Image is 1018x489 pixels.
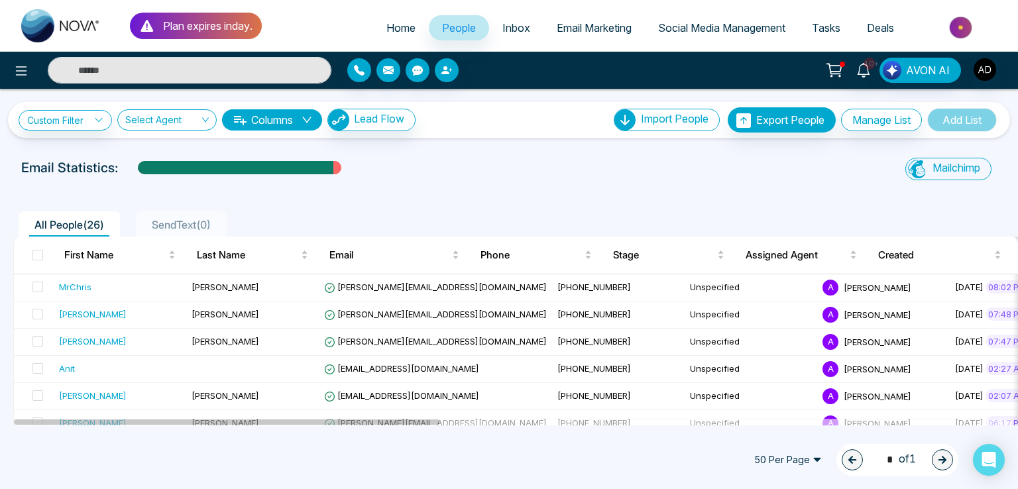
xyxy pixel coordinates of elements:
[186,237,319,274] th: Last Name
[324,417,547,428] span: [PERSON_NAME][EMAIL_ADDRESS][DOMAIN_NAME]
[735,237,868,274] th: Assigned Agent
[324,282,547,292] span: [PERSON_NAME][EMAIL_ADDRESS][DOMAIN_NAME]
[844,309,911,319] span: [PERSON_NAME]
[21,158,118,178] p: Email Statistics:
[324,390,479,401] span: [EMAIL_ADDRESS][DOMAIN_NAME]
[489,15,543,40] a: Inbox
[685,274,817,301] td: Unspecified
[841,109,922,131] button: Manage List
[844,363,911,374] span: [PERSON_NAME]
[883,61,901,80] img: Lead Flow
[844,390,911,401] span: [PERSON_NAME]
[557,336,631,347] span: [PHONE_NUMBER]
[481,247,582,263] span: Phone
[955,336,984,347] span: [DATE]
[685,383,817,410] td: Unspecified
[822,334,838,350] span: A
[645,15,799,40] a: Social Media Management
[602,237,735,274] th: Stage
[812,21,840,34] span: Tasks
[955,417,984,428] span: [DATE]
[302,115,312,125] span: down
[974,58,996,81] img: User Avatar
[59,335,127,348] div: [PERSON_NAME]
[19,110,112,131] a: Custom Filter
[29,218,109,231] span: All People ( 26 )
[756,113,824,127] span: Export People
[197,247,298,263] span: Last Name
[354,112,404,125] span: Lead Flow
[192,336,259,347] span: [PERSON_NAME]
[386,21,416,34] span: Home
[867,21,894,34] span: Deals
[324,336,547,347] span: [PERSON_NAME][EMAIL_ADDRESS][DOMAIN_NAME]
[822,280,838,296] span: A
[955,282,984,292] span: [DATE]
[328,109,349,131] img: Lead Flow
[319,237,470,274] th: Email
[557,390,631,401] span: [PHONE_NUMBER]
[192,282,259,292] span: [PERSON_NAME]
[822,361,838,377] span: A
[955,390,984,401] span: [DATE]
[685,329,817,356] td: Unspecified
[822,388,838,404] span: A
[685,410,817,437] td: Unspecified
[822,415,838,431] span: A
[557,21,632,34] span: Email Marketing
[879,451,916,468] span: of 1
[324,309,547,319] span: [PERSON_NAME][EMAIL_ADDRESS][DOMAIN_NAME]
[844,336,911,347] span: [PERSON_NAME]
[163,18,253,34] p: Plan expires in day .
[502,21,530,34] span: Inbox
[933,161,980,174] span: Mailchimp
[59,416,127,429] div: [PERSON_NAME]
[322,109,416,131] a: Lead FlowLead Flow
[848,58,879,81] a: 10+
[557,309,631,319] span: [PHONE_NUMBER]
[906,62,950,78] span: AVON AI
[844,417,911,428] span: [PERSON_NAME]
[54,237,186,274] th: First Name
[879,58,961,83] button: AVON AI
[955,309,984,319] span: [DATE]
[745,449,831,470] span: 50 Per Page
[685,356,817,383] td: Unspecified
[854,15,907,40] a: Deals
[822,307,838,323] span: A
[192,417,259,428] span: [PERSON_NAME]
[146,218,216,231] span: SendText ( 0 )
[59,307,127,321] div: [PERSON_NAME]
[641,112,708,125] span: Import People
[973,444,1005,476] div: Open Intercom Messenger
[470,237,602,274] th: Phone
[613,247,714,263] span: Stage
[327,109,416,131] button: Lead Flow
[192,390,259,401] span: [PERSON_NAME]
[442,21,476,34] span: People
[557,363,631,374] span: [PHONE_NUMBER]
[878,247,991,263] span: Created
[844,282,911,292] span: [PERSON_NAME]
[728,107,836,133] button: Export People
[799,15,854,40] a: Tasks
[557,282,631,292] span: [PHONE_NUMBER]
[373,15,429,40] a: Home
[64,247,166,263] span: First Name
[864,58,876,70] span: 10+
[543,15,645,40] a: Email Marketing
[329,247,449,263] span: Email
[955,363,984,374] span: [DATE]
[192,309,259,319] span: [PERSON_NAME]
[685,301,817,329] td: Unspecified
[222,109,322,131] button: Columnsdown
[59,389,127,402] div: [PERSON_NAME]
[658,21,785,34] span: Social Media Management
[868,237,1011,274] th: Created
[746,247,847,263] span: Assigned Agent
[429,15,489,40] a: People
[557,417,631,428] span: [PHONE_NUMBER]
[59,280,91,294] div: MrChris
[324,363,479,374] span: [EMAIL_ADDRESS][DOMAIN_NAME]
[914,13,1010,42] img: Market-place.gif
